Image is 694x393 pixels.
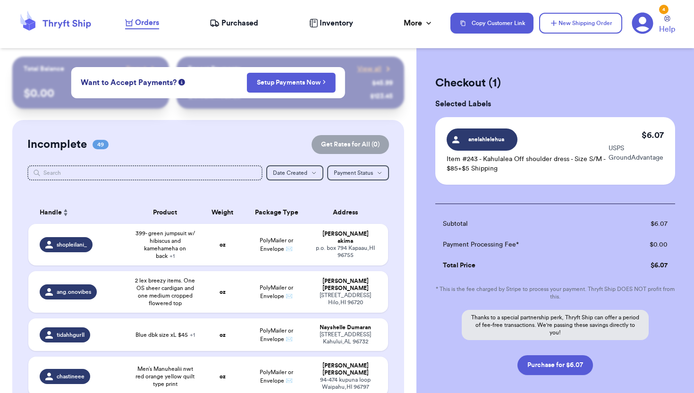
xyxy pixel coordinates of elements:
span: tidahhgurll [57,331,85,339]
div: [PERSON_NAME] [PERSON_NAME] [314,278,376,292]
button: Copy Customer Link [450,13,533,34]
span: PolyMailer or Envelope ✉️ [260,285,293,299]
th: Weight [201,201,244,224]
span: Inventory [320,17,353,29]
a: Setup Payments Now [257,78,326,87]
span: ang.onovibes [57,288,91,296]
div: 94-474 kupuna loop Waipahu , HI 96797 [314,376,376,391]
span: 399- green jumpsuit w/ hibiscus and kamehameha on back [135,230,195,260]
div: p.o. box 794 Kapaau , HI 96755 [314,245,376,259]
h3: Selected Labels [435,98,675,110]
div: [PERSON_NAME] akima [314,231,376,245]
h2: Checkout ( 1 ) [435,76,675,91]
p: * This is the fee charged by Stripe to process your payment. Thryft Ship DOES NOT profit from this. [435,285,675,300]
span: + 1 [190,332,195,338]
strong: oz [220,289,226,295]
span: PolyMailer or Envelope ✉️ [260,369,293,384]
div: $ 45.99 [372,78,393,88]
a: Inventory [309,17,353,29]
button: Get Rates for All (0) [312,135,389,154]
th: Product [129,201,201,224]
button: Payment Status [327,165,389,180]
button: New Shipping Order [539,13,622,34]
a: Payout [126,64,158,74]
span: Help [659,24,675,35]
a: Orders [125,17,159,29]
span: Date Created [273,170,307,176]
td: Total Price [435,255,611,276]
strong: oz [220,332,226,338]
p: Item #243 - Kahulalea Off shoulder dress - Size S/M - $85+$5 Shipping [447,154,609,173]
span: Men’s Manuhealii nwt red orange yellow quilt type print [135,365,195,388]
p: $ 0.00 [24,86,158,101]
th: Address [309,201,388,224]
div: [STREET_ADDRESS] Kahului , AL 96732 [314,331,376,345]
span: + 1 [169,253,175,259]
span: anelahlelehua [464,135,509,144]
span: Purchased [221,17,258,29]
span: View all [357,64,381,74]
strong: oz [220,374,226,379]
strong: oz [220,242,226,248]
button: Setup Payments Now [247,73,336,93]
span: 2 lex breezy items. One OS sheer cardigan and one medium cropped flowered top [135,277,195,307]
a: Purchased [210,17,258,29]
span: Blue dbk size xL $45 [135,331,195,339]
div: $ 123.45 [370,92,393,101]
p: Total Balance [24,64,64,74]
p: USPS GroundAdvantage [609,144,664,162]
a: 4 [632,12,653,34]
span: shopleilani_ [57,241,87,248]
th: Package Type [244,201,309,224]
input: Search [27,165,262,180]
h2: Incomplete [27,137,87,152]
span: PolyMailer or Envelope ✉️ [260,328,293,342]
div: 4 [659,5,669,14]
span: Want to Accept Payments? [81,77,177,88]
div: [PERSON_NAME] [PERSON_NAME] [314,362,376,376]
button: Sort ascending [62,207,69,218]
td: Subtotal [435,214,611,234]
p: $ 6.07 [642,128,664,142]
span: 49 [93,140,109,149]
span: Payout [126,64,146,74]
span: Handle [40,208,62,218]
span: Payment Status [334,170,373,176]
td: Payment Processing Fee* [435,234,611,255]
td: $ 6.07 [611,255,675,276]
button: Date Created [266,165,323,180]
p: Recent Payments [188,64,240,74]
span: PolyMailer or Envelope ✉️ [260,238,293,252]
a: Help [659,16,675,35]
div: Nayshelle Dumaran [314,324,376,331]
p: Thanks to a special partnership perk, Thryft Ship can offer a period of fee-free transactions. We... [462,310,649,340]
div: [STREET_ADDRESS] Hilo , HI 96720 [314,292,376,306]
td: $ 0.00 [611,234,675,255]
span: chastineee [57,373,85,380]
div: More [404,17,433,29]
td: $ 6.07 [611,214,675,234]
span: Orders [135,17,159,28]
button: Purchase for $6.07 [517,355,593,375]
a: View all [357,64,393,74]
